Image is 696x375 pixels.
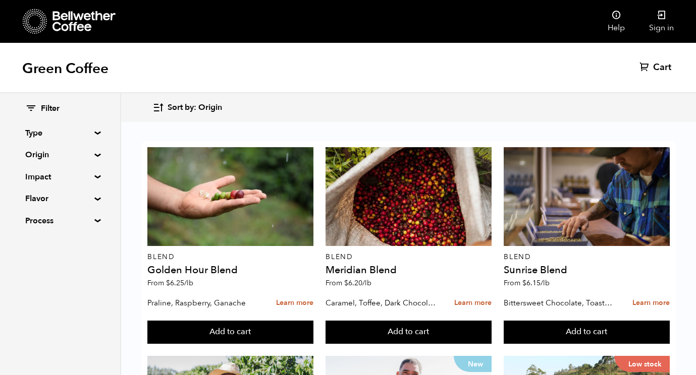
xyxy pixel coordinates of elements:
p: Caramel, Toffee, Dark Chocolate [326,295,438,310]
span: From [504,278,550,288]
h1: Green Coffee [22,59,109,78]
summary: Flavor [25,193,95,205]
p: Low stock [614,356,670,372]
span: $ [522,278,526,288]
summary: Impact [25,171,95,183]
h4: Meridian Blend [326,265,491,275]
span: Sort by: Origin [168,102,222,113]
p: Blend [326,254,491,261]
span: /lb [184,278,193,288]
span: /lb [541,278,550,288]
span: From [147,278,193,288]
summary: Origin [25,149,95,161]
a: Learn more [632,292,670,314]
p: Praline, Raspberry, Ganache [147,295,260,310]
bdi: 6.20 [344,278,371,288]
h4: Golden Hour Blend [147,265,313,275]
a: Learn more [276,292,313,314]
p: Blend [504,254,669,261]
p: Blend [147,254,313,261]
p: Bittersweet Chocolate, Toasted Marshmallow, Candied Orange, Praline [504,295,616,310]
a: Cart [639,61,674,74]
bdi: 6.25 [166,278,193,288]
button: Add to cart [147,321,313,344]
span: From [326,278,371,288]
span: /lb [362,278,371,288]
summary: Type [25,127,95,139]
span: $ [166,278,170,288]
button: Add to cart [504,321,669,344]
span: Cart [653,61,671,74]
p: New [454,356,492,372]
span: $ [344,278,348,288]
button: Sort by: Origin [152,96,222,119]
span: Filter [41,103,60,114]
summary: Process [25,215,95,227]
h4: Sunrise Blend [504,265,669,275]
bdi: 6.15 [522,278,550,288]
a: Learn more [454,292,492,314]
button: Add to cart [326,321,491,344]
